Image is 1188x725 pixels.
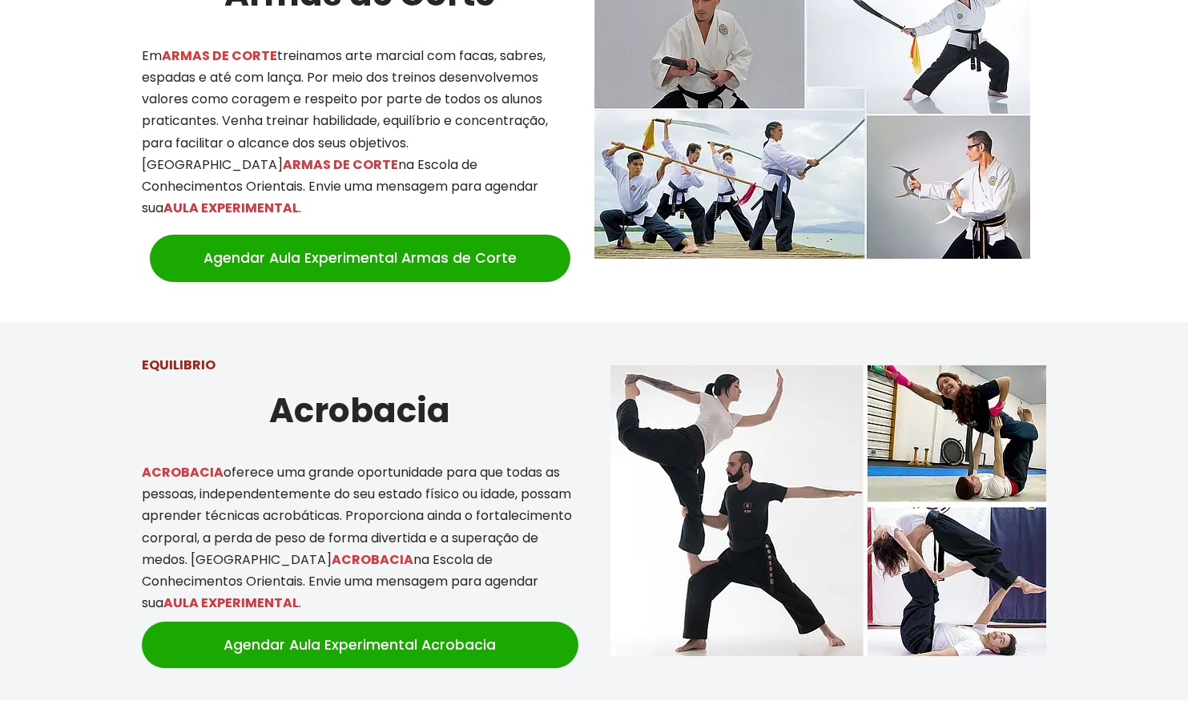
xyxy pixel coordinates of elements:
[163,594,299,612] mark: AULA EXPERIMENTAL
[269,387,450,434] strong: Acrobacia
[142,461,578,614] p: oferece uma grande oportunidade para que todas as pessoas, independentemente do seu estado físico...
[142,356,215,374] strong: EQUILIBRIO
[142,622,578,668] a: Agendar Aula Experimental Acrobacia
[163,199,299,217] mark: AULA EXPERIMENTAL
[150,235,570,281] a: Agendar Aula Experimental Armas de Corte
[142,463,224,481] mark: ACROBACIA
[142,45,578,220] p: Em treinamos arte marcial com facas, sabres, espadas e até com lança. Por meio dos treinos desenv...
[162,46,277,65] mark: ARMAS DE CORTE
[332,550,413,569] mark: ACROBACIA
[283,155,398,174] mark: ARMAS DE CORTE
